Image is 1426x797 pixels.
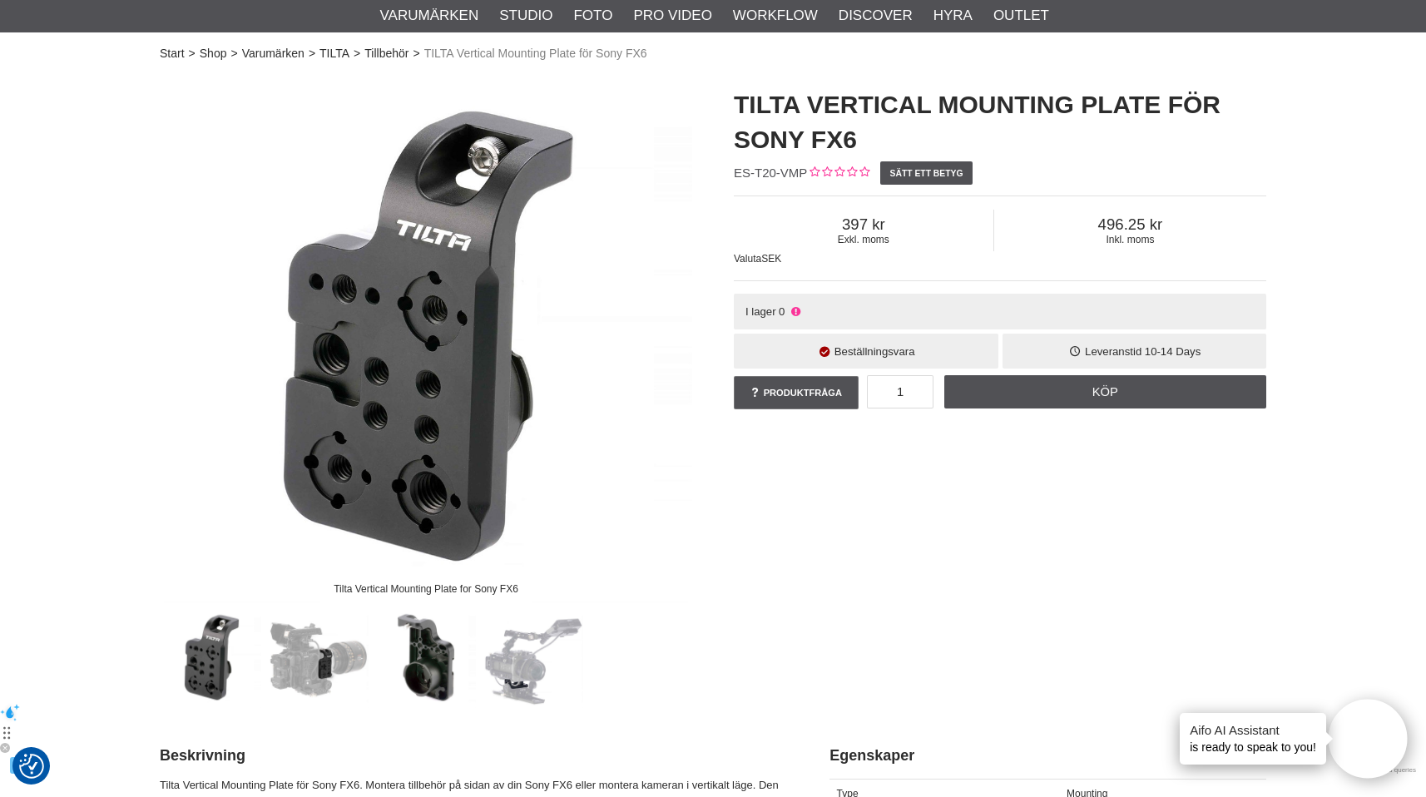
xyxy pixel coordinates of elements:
a: Studio [499,5,552,27]
a: Start [160,45,185,62]
span: > [354,45,360,62]
span: I lager [745,305,776,318]
h4: Aifo AI Assistant [1190,721,1316,739]
a: TILTA [319,45,349,62]
span: Leveranstid [1085,345,1141,358]
a: Workflow [733,5,818,27]
a: Hyra [933,5,973,27]
span: Beställningsvara [834,345,915,358]
span: Exkl. moms [734,234,993,245]
img: Tilta Vertical Mounting Plate for Sony FX6 [161,607,262,708]
a: Köp [944,375,1267,408]
a: Pro Video [633,5,711,27]
a: Sätt ett betyg [880,161,973,185]
a: Varumärken [380,5,479,27]
span: 397 [734,215,993,234]
span: used queries [1378,766,1416,775]
span: TILTA Vertical Mounting Plate för Sony FX6 [424,45,647,62]
img: Revisit consent button [19,754,44,779]
h1: TILTA Vertical Mounting Plate för Sony FX6 [734,87,1266,157]
a: Foto [573,5,612,27]
a: Varumärken [242,45,305,62]
span: SEK [761,253,781,265]
a: Produktfråga [734,376,859,409]
img: Robust konstruktion [376,607,477,708]
img: Kan även använda för vertikal montering [483,607,584,708]
img: Tilta Vertical Mounting Plate for Sony FX6 [160,71,692,603]
span: > [189,45,196,62]
span: Inkl. moms [994,234,1266,245]
span: > [230,45,237,62]
span: > [413,45,419,62]
span: ES-T20-VMP [734,166,807,180]
span: 0 [779,305,785,318]
span: 10-14 Days [1145,345,1201,358]
h2: Beskrivning [160,745,788,766]
h2: Egenskaper [829,745,1266,766]
span: > [309,45,315,62]
button: Samtyckesinställningar [19,751,44,781]
div: Beta [10,757,44,774]
div: is ready to speak to you! [1180,713,1326,765]
img: Monteras på kamerans sida [269,607,369,708]
span: 496.25 [994,215,1266,234]
a: Outlet [993,5,1049,27]
a: Discover [839,5,913,27]
a: Shop [200,45,227,62]
i: Ej i lager [789,305,802,318]
span: Valuta [734,253,761,265]
div: Kundbetyg: 0 [807,165,869,182]
a: Tillbehör [364,45,408,62]
div: Tilta Vertical Mounting Plate for Sony FX6 [320,574,532,603]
